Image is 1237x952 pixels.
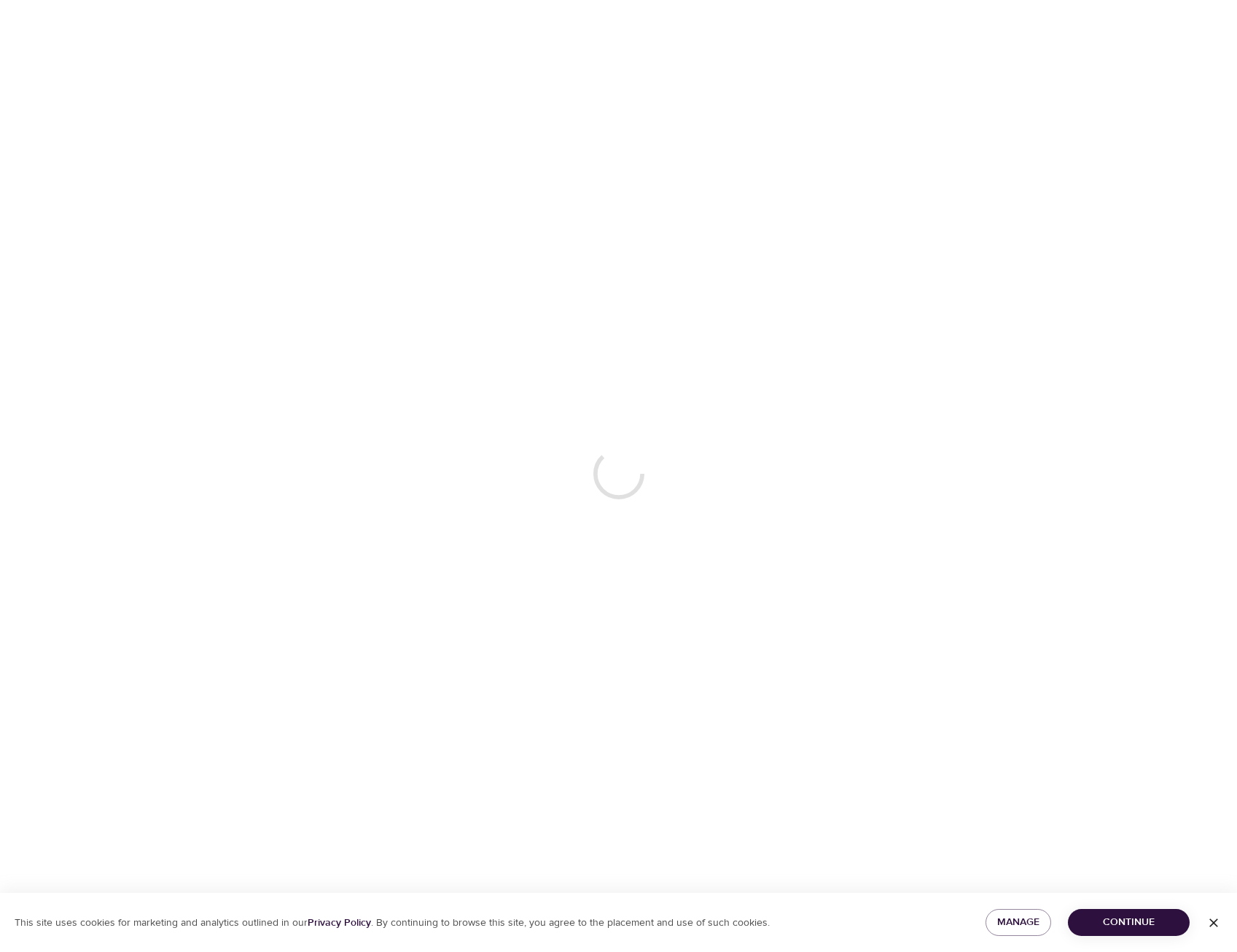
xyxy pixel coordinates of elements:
[1080,913,1178,932] span: Continue
[1068,909,1190,936] button: Continue
[986,909,1051,936] button: Manage
[997,913,1039,932] span: Manage
[308,916,371,929] a: Privacy Policy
